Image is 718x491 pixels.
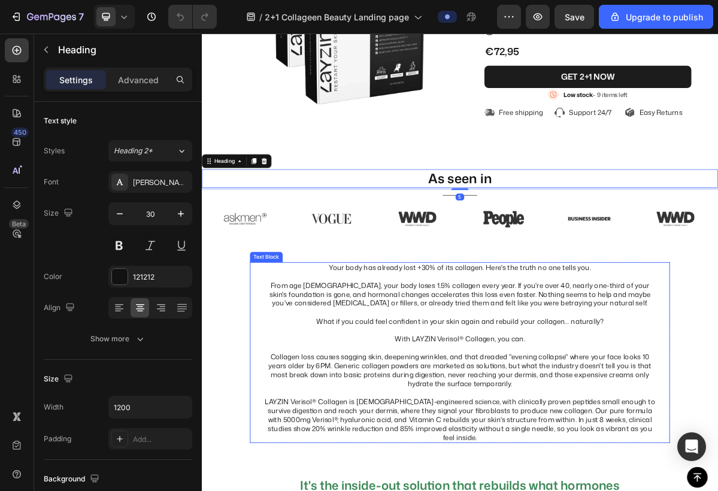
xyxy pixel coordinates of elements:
p: With LAYZIN Verisol® Collagen, you can. [87,419,631,432]
p: Free shipping [414,104,475,116]
p: Your body has already lost +30% of its collagen. Here's the truth no one tells you. [87,320,631,332]
img: [object Object] [31,243,90,273]
p: What if you could feel confident in your skin again and rebuild your collagen… naturally? [87,395,631,407]
span: 2+1 Collageen Beauty Landing page [265,11,409,23]
img: [object Object] [629,243,689,273]
span: Heading 2* [114,146,153,156]
button: 7 [5,5,89,29]
button: Save [555,5,594,29]
div: Styles [44,146,65,156]
img: [object Object] [150,243,210,273]
div: Open Intercom Messenger [677,432,706,461]
p: 7 [78,10,84,24]
div: Text Block [69,306,110,317]
button: Upgrade to publish [599,5,713,29]
div: Size [44,371,75,387]
p: Settings [59,74,93,86]
div: [PERSON_NAME] [133,177,189,188]
strong: Low stock [504,80,545,91]
p: Easy Returns [609,104,669,116]
div: Align [44,300,77,316]
span: / [259,11,262,23]
div: GET 2+1 NOW [500,53,575,68]
span: Save [565,12,584,22]
div: 5 [353,223,365,232]
iframe: Design area [202,34,718,491]
div: Beta [9,219,29,229]
div: Font [44,177,59,187]
div: Add... [133,434,189,445]
p: - 9 items left [504,81,593,91]
div: Show more [90,333,146,345]
button: GET 2+1 NOW [393,45,681,77]
p: Support 24/7 [511,104,571,116]
button: Heading 2* [108,140,192,162]
div: Upgrade to publish [609,11,703,23]
div: Background [44,471,102,487]
p: From age [DEMOGRAPHIC_DATA], your body loses 1.5% collagen every year. If you're over 40, nearly ... [87,332,631,382]
img: [object Object] [390,243,450,273]
div: Width [44,402,63,413]
input: Auto [109,396,192,418]
div: Text style [44,116,77,126]
img: [object Object] [270,243,330,273]
div: Undo/Redo [168,5,217,29]
div: Color [44,271,62,282]
div: 450 [11,128,29,137]
div: 121212 [133,272,189,283]
img: [object Object] [510,243,569,273]
div: Padding [44,434,71,444]
p: Advanced [118,74,159,86]
div: Heading [15,172,48,183]
div: Size [44,205,75,222]
p: Heading [58,43,187,57]
button: Show more [44,328,192,350]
